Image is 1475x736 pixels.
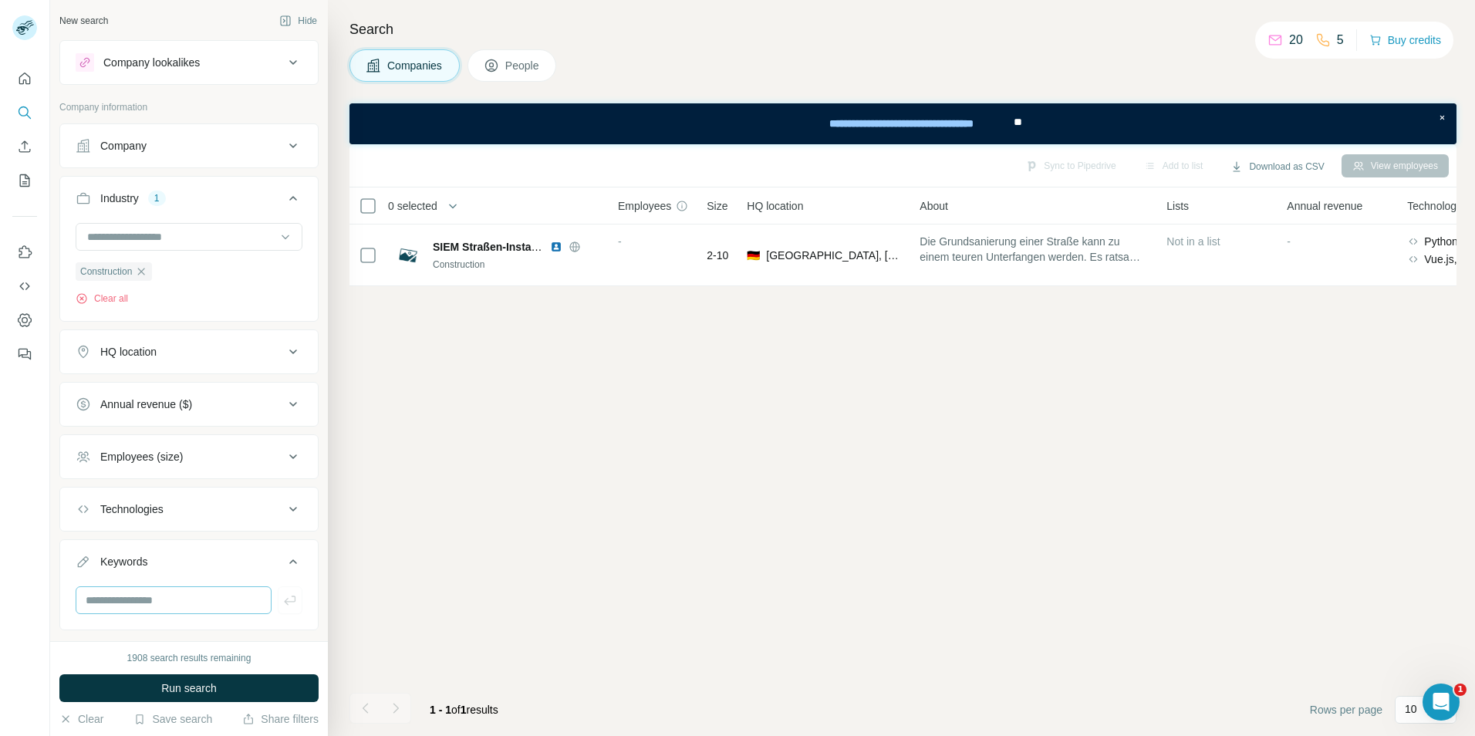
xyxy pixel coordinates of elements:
iframe: Banner [349,103,1456,144]
img: LinkedIn logo [550,241,562,253]
button: Run search [59,674,319,702]
div: 1908 search results remaining [127,651,251,665]
p: 5 [1337,31,1344,49]
span: Python, [1424,234,1460,249]
div: Company lookalikes [103,55,200,70]
button: Annual revenue ($) [60,386,318,423]
span: 1 [461,704,467,716]
div: Construction [433,258,599,272]
span: Die Grundsanierung einer Straße kann zu einem teuren Unterfangen werden. Es ratsam, [PERSON_NAME]... [920,234,1148,265]
span: People [505,58,541,73]
span: Vue.js, [1424,252,1456,267]
button: Search [12,99,37,127]
span: Size [707,198,727,214]
div: Keywords [100,554,147,569]
button: Industry1 [60,180,318,223]
span: Not in a list [1166,235,1220,248]
button: My lists [12,167,37,194]
button: Clear all [76,292,128,306]
img: Logo of SIEM Straßen-Instandsetzung und Erhaltung Mitteldeutschland KG [396,243,420,268]
div: Company [100,138,147,154]
button: Share filters [242,711,319,727]
button: Clear [59,711,103,727]
button: Technologies [60,491,318,528]
p: 20 [1289,31,1303,49]
div: 1 [148,191,166,205]
span: Annual revenue [1287,198,1362,214]
button: Buy credits [1369,29,1441,51]
div: New search [59,14,108,28]
span: 1 [1454,684,1467,696]
span: 🇩🇪 [747,248,760,263]
button: Employees (size) [60,438,318,475]
span: Run search [161,680,217,696]
div: HQ location [100,344,157,360]
p: Company information [59,100,319,114]
button: HQ location [60,333,318,370]
span: of [451,704,461,716]
span: results [430,704,498,716]
span: Companies [387,58,444,73]
span: Lists [1166,198,1189,214]
span: SIEM Straßen-Instandsetzung und Erhaltung Mitteldeutschland KG [433,241,775,253]
button: Save search [133,711,212,727]
span: Technologies [1407,198,1470,214]
button: Download as CSV [1220,155,1335,178]
iframe: Intercom live chat [1423,684,1460,721]
span: 2-10 [707,248,728,263]
button: Feedback [12,340,37,368]
span: 0 selected [388,198,437,214]
button: Company lookalikes [60,44,318,81]
span: About [920,198,948,214]
button: Keywords [60,543,318,586]
button: Enrich CSV [12,133,37,160]
span: Construction [80,265,132,279]
button: Dashboard [12,306,37,334]
button: Use Surfe API [12,272,37,300]
div: Industry [100,191,139,206]
span: Rows per page [1310,702,1382,717]
span: - [618,235,622,248]
span: - [1287,235,1291,248]
div: Employees (size) [100,449,183,464]
span: 1 - 1 [430,704,451,716]
span: Employees [618,198,671,214]
p: 10 [1405,701,1417,717]
button: Use Surfe on LinkedIn [12,238,37,266]
span: [GEOGRAPHIC_DATA], [GEOGRAPHIC_DATA] [766,248,901,263]
span: HQ location [747,198,803,214]
div: Annual revenue ($) [100,397,192,412]
h4: Search [349,19,1456,40]
button: Company [60,127,318,164]
div: Technologies [100,501,164,517]
button: Hide [268,9,328,32]
button: Quick start [12,65,37,93]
